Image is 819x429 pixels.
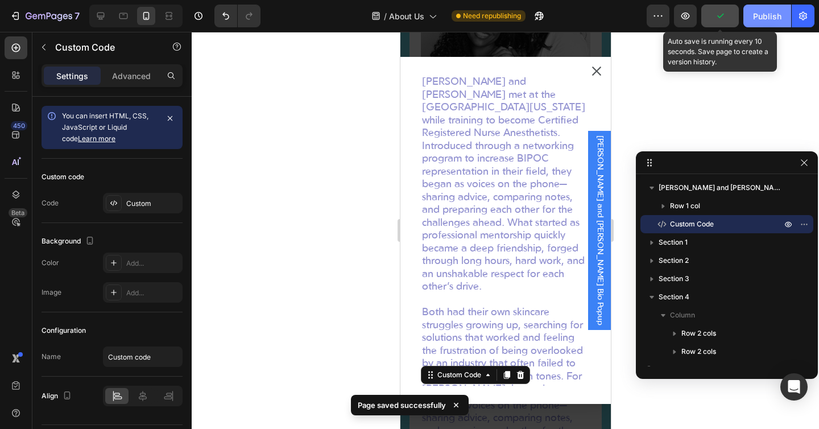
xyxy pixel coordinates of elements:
[400,32,611,429] iframe: Design area
[78,134,115,143] a: Learn more
[75,9,80,23] p: 7
[42,234,97,249] div: Background
[670,200,700,212] span: Row 1 col
[126,288,180,298] div: Add...
[35,338,83,348] div: Custom Code
[42,352,61,362] div: Name
[55,40,152,54] p: Custom Code
[56,70,88,82] p: Settings
[126,199,180,209] div: Custom
[659,255,689,266] span: Section 2
[743,5,791,27] button: Publish
[389,10,424,22] span: About Us
[659,291,689,303] span: Section 4
[358,399,446,411] p: Page saved successfully
[780,373,808,401] div: Open Intercom Messenger
[42,172,84,182] div: Custom code
[659,273,689,284] span: Section 3
[42,287,61,298] div: Image
[42,258,59,268] div: Color
[11,121,27,130] div: 450
[42,198,59,208] div: Code
[62,112,148,143] span: You can insert HTML, CSS, JavaScript or Liquid code
[126,258,180,269] div: Add...
[681,346,716,357] span: Row 2 cols
[463,11,521,21] span: Need republishing
[42,389,74,404] div: Align
[42,325,86,336] div: Configuration
[753,10,781,22] div: Publish
[384,10,387,22] span: /
[681,328,716,339] span: Row 2 cols
[659,237,688,248] span: Section 1
[659,182,784,193] span: [PERSON_NAME] and [PERSON_NAME] Bio Popup
[214,5,260,27] div: Undo/Redo
[112,70,151,82] p: Advanced
[670,218,714,230] span: Custom Code
[670,310,695,321] span: Column
[659,364,691,376] span: Instagram
[5,5,85,27] button: 7
[9,208,27,217] div: Beta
